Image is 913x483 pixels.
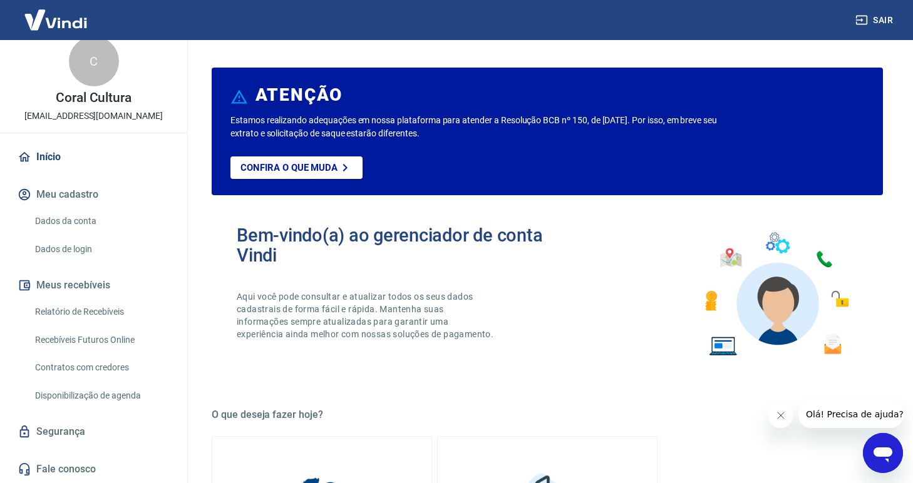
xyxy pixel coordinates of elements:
p: Estamos realizando adequações em nossa plataforma para atender a Resolução BCB nº 150, de [DATE].... [230,114,738,140]
p: Coral Cultura [56,91,132,104]
img: Imagem de um avatar masculino com diversos icones exemplificando as funcionalidades do gerenciado... [694,225,858,364]
a: Disponibilização de agenda [30,383,172,409]
button: Meu cadastro [15,181,172,208]
p: Aqui você pode consultar e atualizar todos os seus dados cadastrais de forma fácil e rápida. Mant... [237,290,496,340]
h5: O que deseja fazer hoje? [212,409,883,421]
a: Confira o que muda [230,156,363,179]
a: Recebíveis Futuros Online [30,327,172,353]
h2: Bem-vindo(a) ao gerenciador de conta Vindi [237,225,547,265]
span: Olá! Precisa de ajuda? [8,9,105,19]
p: [EMAIL_ADDRESS][DOMAIN_NAME] [24,109,163,123]
h6: ATENÇÃO [255,89,343,101]
a: Segurança [15,418,172,445]
iframe: Mensagem da empresa [798,400,903,428]
button: Meus recebíveis [15,272,172,299]
p: Confira o que muda [240,162,338,173]
a: Início [15,143,172,171]
a: Dados de login [30,236,172,262]
iframe: Fechar mensagem [768,403,793,428]
a: Fale conosco [15,455,172,483]
img: Vindi [15,1,96,39]
a: Relatório de Recebíveis [30,299,172,325]
a: Contratos com credores [30,355,172,380]
button: Sair [853,9,898,32]
iframe: Botão para abrir a janela de mensagens [863,433,903,473]
div: C [69,36,119,86]
a: Dados da conta [30,208,172,234]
